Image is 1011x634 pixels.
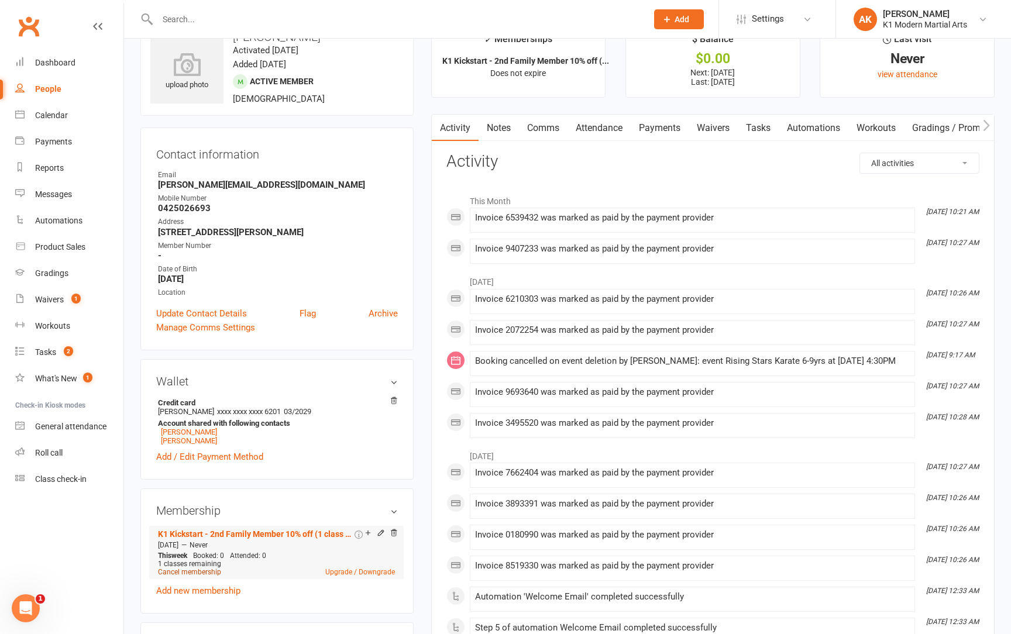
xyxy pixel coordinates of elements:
i: [DATE] 10:26 AM [926,556,979,564]
div: People [35,84,61,94]
h3: Contact information [156,143,398,161]
div: Mobile Number [158,193,398,204]
p: Next: [DATE] Last: [DATE] [637,68,789,87]
div: Invoice 6210303 was marked as paid by the payment provider [475,294,910,304]
a: Archive [369,306,398,321]
strong: [PERSON_NAME][EMAIL_ADDRESS][DOMAIN_NAME] [158,180,398,190]
i: [DATE] 10:28 AM [926,413,979,421]
a: Add new membership [156,585,240,596]
span: Add [675,15,689,24]
a: Automations [15,208,123,234]
a: General attendance kiosk mode [15,414,123,440]
a: Flag [300,306,316,321]
time: Activated [DATE] [233,45,298,56]
div: Date of Birth [158,264,398,275]
a: Notes [479,115,519,142]
div: $ Balance [692,32,734,53]
div: Workouts [35,321,70,330]
a: [PERSON_NAME] [161,436,217,445]
a: Messages [15,181,123,208]
i: [DATE] 10:27 AM [926,320,979,328]
div: — [155,540,398,550]
a: Comms [519,115,568,142]
span: [DATE] [158,541,178,549]
span: 2 [64,346,73,356]
div: General attendance [35,422,106,431]
i: [DATE] 10:27 AM [926,463,979,471]
div: AK [854,8,877,31]
div: Invoice 8519330 was marked as paid by the payment provider [475,561,910,571]
a: Roll call [15,440,123,466]
a: Workouts [848,115,904,142]
span: Attended: 0 [230,552,266,560]
span: 1 [71,294,81,304]
a: Waivers [689,115,738,142]
span: [DEMOGRAPHIC_DATA] [233,94,325,104]
div: Gradings [35,268,68,278]
div: What's New [35,374,77,383]
a: Upgrade / Downgrade [325,568,395,576]
h3: Membership [156,504,398,517]
span: Settings [752,6,784,32]
span: Never [190,541,208,549]
h3: Wallet [156,375,398,388]
a: Gradings [15,260,123,287]
div: Member Number [158,240,398,251]
div: Invoice 7662404 was marked as paid by the payment provider [475,468,910,478]
div: Step 5 of automation Welcome Email completed successfully [475,623,910,633]
div: Email [158,170,398,181]
a: Payments [15,129,123,155]
span: Does not expire [490,68,546,78]
a: What's New1 [15,366,123,392]
a: People [15,76,123,102]
a: Cancel membership [158,568,221,576]
a: Payments [631,115,689,142]
div: Roll call [35,448,63,457]
i: [DATE] 10:27 AM [926,382,979,390]
div: Memberships [484,32,552,53]
div: Invoice 2072254 was marked as paid by the payment provider [475,325,910,335]
div: Invoice 3495520 was marked as paid by the payment provider [475,418,910,428]
div: Booking cancelled on event deletion by [PERSON_NAME]: event Rising Stars Karate 6-9yrs at [DATE] ... [475,356,910,366]
div: upload photo [150,53,223,91]
a: Tasks [738,115,779,142]
i: [DATE] 12:33 AM [926,618,979,626]
a: Dashboard [15,50,123,76]
div: Address [158,216,398,228]
strong: Credit card [158,398,392,407]
strong: Account shared with following contacts [158,419,392,428]
div: week [155,552,190,560]
a: Activity [432,115,479,142]
strong: [STREET_ADDRESS][PERSON_NAME] [158,227,398,237]
iframe: Intercom live chat [12,594,40,622]
a: Waivers 1 [15,287,123,313]
li: [DATE] [446,444,979,463]
a: view attendance [878,70,937,79]
div: $0.00 [637,53,789,65]
div: Location [158,287,398,298]
a: Calendar [15,102,123,129]
div: K1 Modern Martial Arts [883,19,967,30]
span: Booked: 0 [193,552,224,560]
div: [PERSON_NAME] [883,9,967,19]
span: This [158,552,171,560]
span: 1 classes remaining [158,560,221,568]
i: [DATE] 12:33 AM [926,587,979,595]
span: 1 [83,373,92,383]
a: Add / Edit Payment Method [156,450,263,464]
i: [DATE] 10:26 AM [926,289,979,297]
i: [DATE] 10:27 AM [926,239,979,247]
a: K1 Kickstart - 2nd Family Member 10% off (1 class per week) [158,529,352,539]
span: 1 [36,594,45,604]
div: Calendar [35,111,68,120]
a: Class kiosk mode [15,466,123,492]
strong: - [158,250,398,261]
a: [PERSON_NAME] [161,428,217,436]
div: Invoice 3893391 was marked as paid by the payment provider [475,499,910,509]
div: Invoice 9693640 was marked as paid by the payment provider [475,387,910,397]
i: [DATE] 9:17 AM [926,351,975,359]
span: xxxx xxxx xxxx 6201 [217,407,281,416]
a: Attendance [568,115,631,142]
a: Clubworx [14,12,43,41]
a: Tasks 2 [15,339,123,366]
